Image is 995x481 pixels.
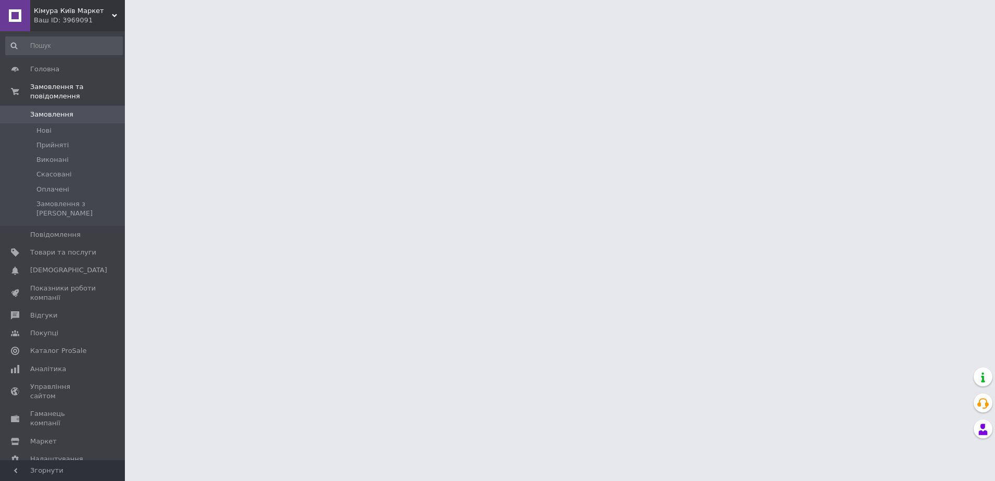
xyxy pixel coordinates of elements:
span: Гаманець компанії [30,409,96,428]
span: Маркет [30,437,57,446]
span: Замовлення та повідомлення [30,82,125,101]
input: Пошук [5,36,123,55]
span: Головна [30,65,59,74]
span: Повідомлення [30,230,81,239]
span: Показники роботи компанії [30,284,96,302]
span: [DEMOGRAPHIC_DATA] [30,265,107,275]
span: Замовлення [30,110,73,119]
span: Покупці [30,328,58,338]
span: Кімура Київ Маркет [34,6,112,16]
div: Ваш ID: 3969091 [34,16,125,25]
span: Замовлення з [PERSON_NAME] [36,199,122,218]
span: Аналітика [30,364,66,374]
span: Прийняті [36,141,69,150]
span: Оплачені [36,185,69,194]
span: Скасовані [36,170,72,179]
span: Каталог ProSale [30,346,86,356]
span: Товари та послуги [30,248,96,257]
span: Нові [36,126,52,135]
span: Налаштування [30,454,83,464]
span: Управління сайтом [30,382,96,401]
span: Відгуки [30,311,57,320]
span: Виконані [36,155,69,164]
